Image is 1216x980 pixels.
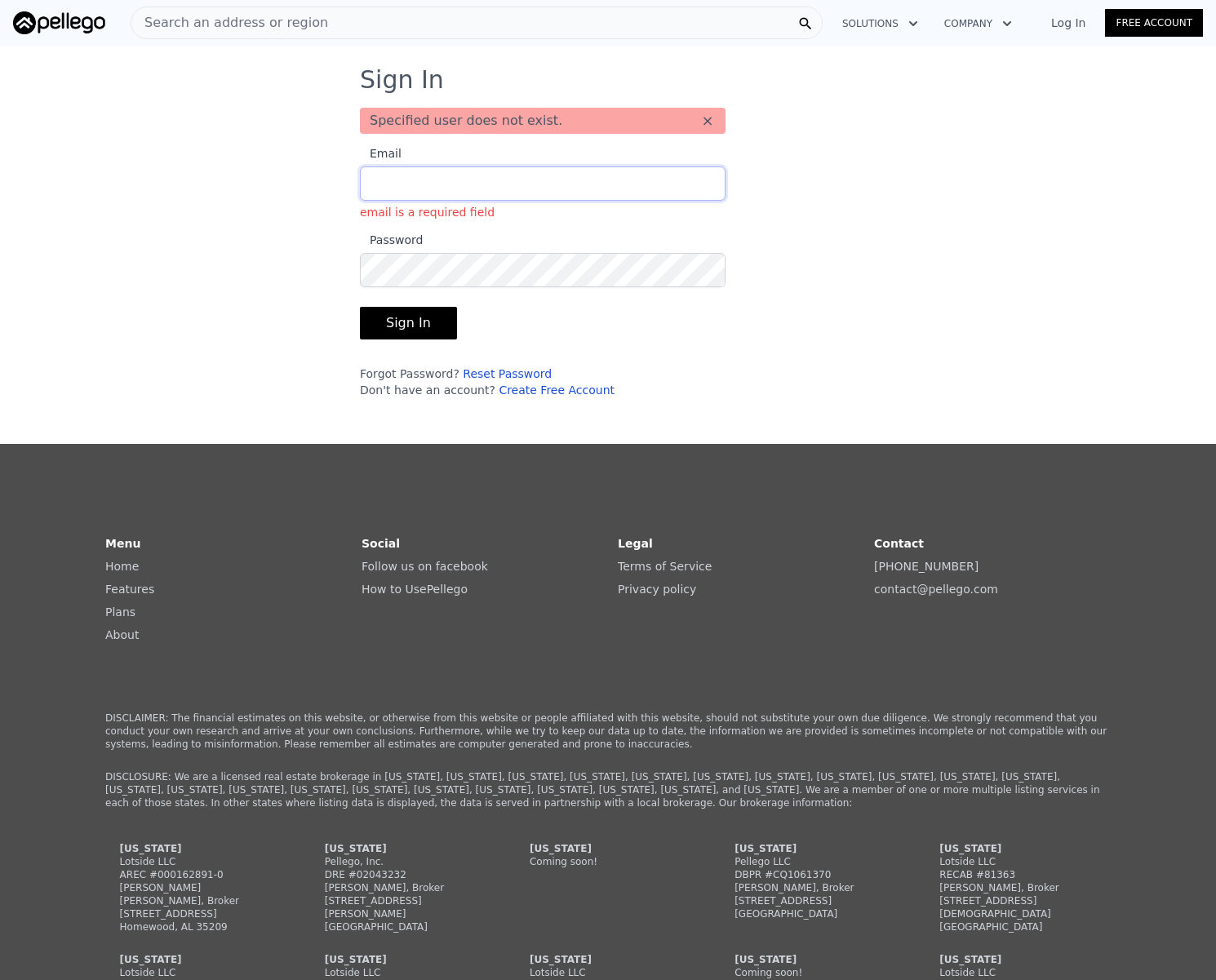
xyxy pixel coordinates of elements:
[829,9,931,38] button: Solutions
[325,953,482,966] div: [US_STATE]
[874,537,924,550] strong: Contact
[939,953,1096,966] div: [US_STATE]
[362,560,488,573] a: Follow us on facebook
[618,537,653,550] strong: Legal
[530,855,686,868] div: Coming soon!
[120,920,277,933] div: Homewood, AL 35209
[360,233,423,246] span: Password
[530,953,686,966] div: [US_STATE]
[499,384,615,397] a: Create Free Account
[120,953,277,966] div: [US_STATE]
[734,842,891,855] div: [US_STATE]
[1032,15,1105,31] a: Log In
[360,147,402,160] span: Email
[699,113,716,129] button: ×
[105,537,140,550] strong: Menu
[874,583,998,596] a: contact@pellego.com
[360,166,726,201] input: Emailemail is a required field
[325,894,482,920] div: [STREET_ADDRESS][PERSON_NAME]
[131,13,328,33] span: Search an address or region
[734,966,891,979] div: Coming soon!
[939,868,1096,881] div: RECAB #81363
[13,11,105,34] img: Pellego
[325,920,482,933] div: [GEOGRAPHIC_DATA]
[734,894,891,907] div: [STREET_ADDRESS]
[325,881,482,894] div: [PERSON_NAME], Broker
[120,855,277,868] div: Lotside LLC
[105,628,139,641] a: About
[939,855,1096,868] div: Lotside LLC
[734,907,891,920] div: [GEOGRAPHIC_DATA]
[362,583,468,596] a: How to UsePellego
[325,842,482,855] div: [US_STATE]
[939,920,1096,933] div: [GEOGRAPHIC_DATA]
[105,770,1111,809] p: DISCLOSURE: We are a licensed real estate brokerage in [US_STATE], [US_STATE], [US_STATE], [US_ST...
[734,881,891,894] div: [PERSON_NAME], Broker
[120,966,277,979] div: Lotside LLC
[120,842,277,855] div: [US_STATE]
[939,894,1096,920] div: [STREET_ADDRESS][DEMOGRAPHIC_DATA]
[362,537,400,550] strong: Social
[530,966,686,979] div: Lotside LLC
[939,966,1096,979] div: Lotside LLC
[360,108,726,134] div: Specified user does not exist.
[734,855,891,868] div: Pellego LLC
[874,560,979,573] a: [PHONE_NUMBER]
[360,204,726,220] div: email is a required field
[360,366,726,398] div: Forgot Password? Don't have an account?
[360,65,856,95] h3: Sign In
[1105,9,1203,37] a: Free Account
[105,560,139,573] a: Home
[618,583,696,596] a: Privacy policy
[120,907,277,920] div: [STREET_ADDRESS]
[734,868,891,881] div: DBPR #CQ1061370
[360,307,457,339] button: Sign In
[325,966,482,979] div: Lotside LLC
[325,855,482,868] div: Pellego, Inc.
[939,881,1096,894] div: [PERSON_NAME], Broker
[931,9,1025,38] button: Company
[120,881,277,907] div: [PERSON_NAME] [PERSON_NAME], Broker
[360,253,726,287] input: Password
[105,583,154,596] a: Features
[939,842,1096,855] div: [US_STATE]
[120,868,277,881] div: AREC #000162891-0
[463,367,552,380] a: Reset Password
[105,712,1111,751] p: DISCLAIMER: The financial estimates on this website, or otherwise from this website or people aff...
[618,560,712,573] a: Terms of Service
[734,953,891,966] div: [US_STATE]
[530,842,686,855] div: [US_STATE]
[105,605,135,619] a: Plans
[325,868,482,881] div: DRE #02043232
